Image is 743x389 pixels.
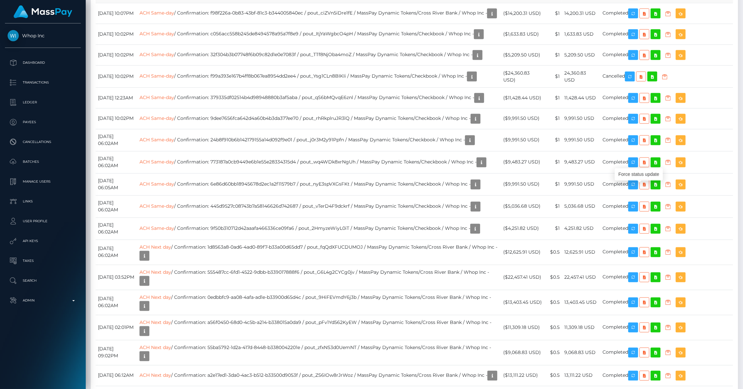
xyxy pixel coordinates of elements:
a: ACH Same-day [139,159,174,165]
td: Completed [600,290,733,315]
td: $0.5 [545,340,562,365]
td: $0.5 [545,240,562,265]
td: ($5,209.50 USD) [501,45,545,65]
a: Batches [5,154,81,170]
td: / Confirmation: a2e17ed1-3da0-4ac3-b512-b33500d9053f / pout_ZS6IOw8rJrWoz / MassPay Dynamic Token... [137,365,501,386]
td: $1 [545,173,562,195]
p: Transactions [8,78,78,88]
td: 13,403.45 USD [562,290,600,315]
a: Taxes [5,253,81,269]
td: Completed [600,173,733,195]
td: $0.5 [545,265,562,290]
td: $1 [545,88,562,108]
a: ACH Same-day [139,52,174,58]
td: [DATE] 06:05AM [96,173,137,195]
td: / Confirmation: f99a393e167b4ff8b067ea8954dd2ee4 / pout_Ysg1CLn8BIKIi / MassPay Dynamic Tokens/Ch... [137,65,501,88]
td: Completed [600,88,733,108]
td: / Confirmation: 9f50b310712d42aaafa466336ce09fa6 / pout_2HmyzeWiyL0iT / MassPay Dynamic Tokens/Ch... [137,218,501,240]
a: ACH Next day [139,295,171,301]
a: Dashboard [5,54,81,71]
td: Completed [600,45,733,65]
td: ($11,309.18 USD) [501,315,545,340]
a: ACH Same-day [139,95,174,101]
img: Whop Inc [8,30,19,41]
p: Admin [8,296,78,305]
p: Taxes [8,256,78,266]
td: [DATE] 10:02PM [96,65,137,88]
td: Cancelled [600,65,733,88]
td: 11,309.18 USD [562,315,600,340]
td: $1 [545,108,562,129]
td: ($13,111.22 USD) [501,365,545,386]
td: / Confirmation: 555487cc-6fd1-4522-9dbb-b339017888f6 / pout_G6L4g2CYCg0jv / MassPay Dynamic Token... [137,265,501,290]
td: $1 [545,195,562,218]
td: / Confirmation: 445d9527c08743b7a58146626d742687 / pout_vTerD4F9dckrf / MassPay Dynamic Tokens/Ch... [137,195,501,218]
img: MassPay Logo [14,5,72,18]
td: $1 [545,3,562,24]
td: ($11,428.44 USD) [501,88,545,108]
td: [DATE] 06:12AM [96,365,137,386]
td: $1 [545,129,562,151]
a: ACH Same-day [139,31,174,37]
td: 9,991.50 USD [562,129,600,151]
p: Search [8,276,78,286]
td: Completed [600,108,733,129]
td: [DATE] 10:02PM [96,108,137,129]
td: Completed [600,195,733,218]
a: Cancellations [5,134,81,150]
td: / Confirmation: f98f226a-0b83-43bf-81c3-b344005840ec / pout_ciZVn5iDre1fE / MassPay Dynamic Token... [137,3,501,24]
td: ($1,633.83 USD) [501,24,545,45]
td: / Confirmation: 379335df02514b4d98948880b3af5aba / pout_qS6bMQvqE6znl / MassPay Dynamic Tokens/Ch... [137,88,501,108]
p: User Profile [8,216,78,226]
td: / Confirmation: a56f0450-68d0-4c5b-a214-b338015a0da9 / pout_pFv1Yd562KyEW / MassPay Dynamic Token... [137,315,501,340]
a: Manage Users [5,173,81,190]
td: ($9,991.50 USD) [501,173,545,195]
a: Links [5,193,81,210]
td: / Confirmation: c056acc558b245de8494578a95a7f8e9 / pout_ItjYaWgbcO4pH / MassPay Dynamic Tokens/Ch... [137,24,501,45]
td: / Confirmation: 6e86d60bb18945678d2ec1a2f11579b7 / pout_nyE3spVXGsFKt / MassPay Dynamic Tokens/Ch... [137,173,501,195]
td: 13,111.22 USD [562,365,600,386]
td: / Confirmation: 1d8563a8-0ad6-4ad0-89f7-b33a00d65dd7 / pout_fqQdXFUCDUMOJ / MassPay Dynamic Token... [137,240,501,265]
td: [DATE] 06:02AM [96,151,137,173]
td: 22,457.41 USD [562,265,600,290]
td: 4,251.82 USD [562,218,600,240]
td: $1 [545,45,562,65]
td: $1 [545,24,562,45]
td: Completed [600,218,733,240]
a: ACH Same-day [139,181,174,187]
td: $0.5 [545,290,562,315]
td: / Confirmation: 32f304b3b07748f6b09c82d1e0e7083f / pout_TTf8NjOba4moZ / MassPay Dynamic Tokens/Ch... [137,45,501,65]
td: Completed [600,3,733,24]
td: 9,483.27 USD [562,151,600,173]
p: Ledger [8,97,78,107]
p: Links [8,196,78,206]
td: Completed [600,151,733,173]
div: Force status update [615,168,663,181]
td: 24,360.83 USD [562,65,600,88]
td: / Confirmation: 773187a0cb9449e6b1e55e28334315d4 / pout_wq4WDk8xrNgUh / MassPay Dynamic Tokens/Ch... [137,151,501,173]
td: $1 [545,65,562,88]
td: / Confirmation: 0edbbfc9-aa08-4afa-ad1e-b33900d65d4c / pout_9HiFEVmdY6j3b / MassPay Dynamic Token... [137,290,501,315]
a: API Keys [5,233,81,249]
a: Transactions [5,74,81,91]
p: Batches [8,157,78,167]
p: Manage Users [8,177,78,187]
td: $0.5 [545,315,562,340]
td: ($5,036.68 USD) [501,195,545,218]
a: ACH Next day [139,320,171,326]
td: 5,209.50 USD [562,45,600,65]
td: [DATE] 06:02AM [96,290,137,315]
td: [DATE] 02:01PM [96,315,137,340]
p: Payees [8,117,78,127]
p: API Keys [8,236,78,246]
a: User Profile [5,213,81,230]
a: ACH Same-day [139,116,174,122]
a: Payees [5,114,81,130]
a: ACH Same-day [139,10,174,16]
td: ($13,403.45 USD) [501,290,545,315]
td: / Confirmation: 9dee7656fca642d4a60b4b3da377ee70 / pout_rhRkplruJR3lQ / MassPay Dynamic Tokens/Ch... [137,108,501,129]
p: Dashboard [8,58,78,68]
td: ($14,200.31 USD) [501,3,545,24]
td: [DATE] 10:02PM [96,45,137,65]
td: / Confirmation: 24b8f910b6b142179155a14d092f9e01 / pout_j0r3M2y91Ppfn / MassPay Dynamic Tokens/Ch... [137,129,501,151]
